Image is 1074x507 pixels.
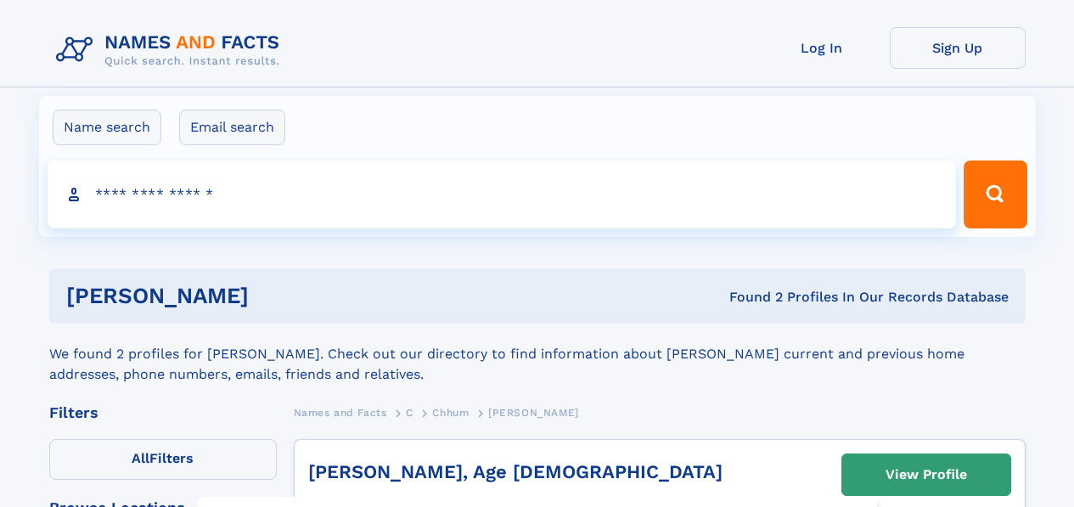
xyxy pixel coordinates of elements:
[49,27,294,73] img: Logo Names and Facts
[432,402,469,423] a: Chhum
[488,407,579,419] span: [PERSON_NAME]
[489,288,1009,307] div: Found 2 Profiles In Our Records Database
[294,402,387,423] a: Names and Facts
[964,161,1026,228] button: Search Button
[53,110,161,145] label: Name search
[49,405,277,420] div: Filters
[66,285,489,307] h1: [PERSON_NAME]
[49,324,1026,385] div: We found 2 profiles for [PERSON_NAME]. Check out our directory to find information about [PERSON_...
[406,402,413,423] a: C
[132,450,149,466] span: All
[886,455,967,494] div: View Profile
[48,161,957,228] input: search input
[754,27,890,69] a: Log In
[308,461,723,482] a: [PERSON_NAME], Age [DEMOGRAPHIC_DATA]
[179,110,285,145] label: Email search
[432,407,469,419] span: Chhum
[842,454,1010,495] a: View Profile
[890,27,1026,69] a: Sign Up
[406,407,413,419] span: C
[49,439,277,480] label: Filters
